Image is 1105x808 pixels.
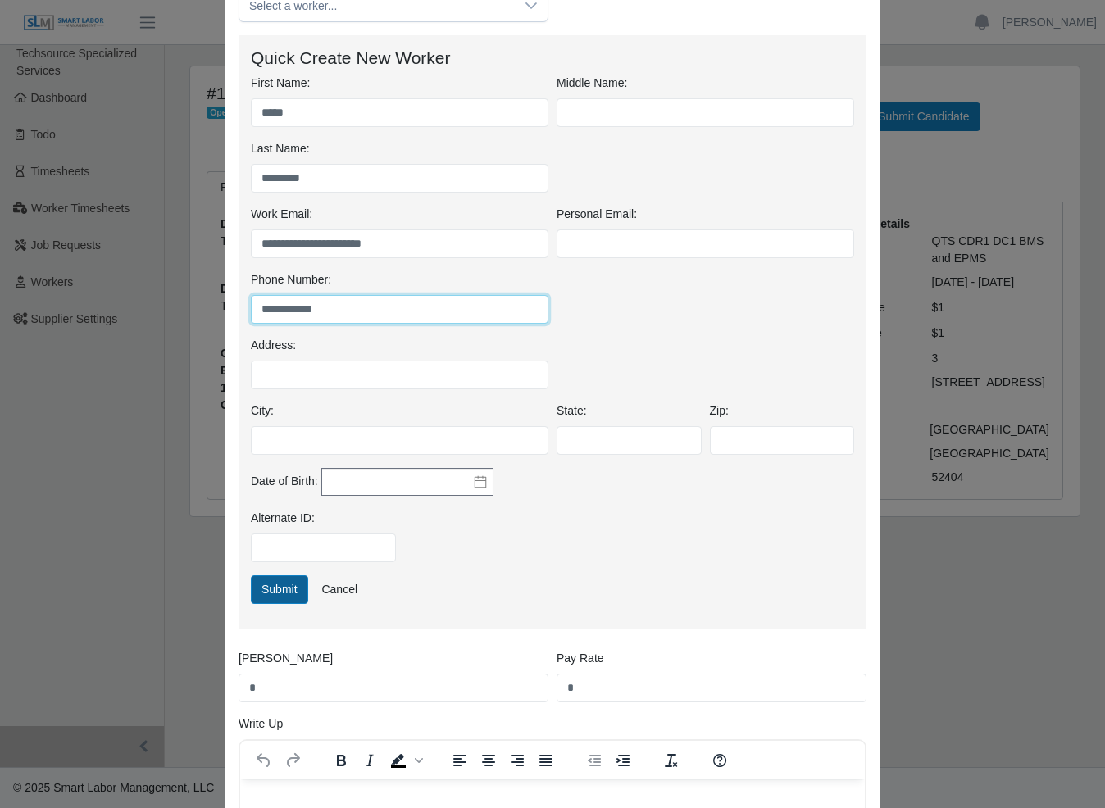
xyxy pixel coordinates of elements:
[657,749,685,772] button: Clear formatting
[251,271,331,288] label: Phone Number:
[251,402,274,420] label: City:
[356,749,384,772] button: Italic
[706,749,734,772] button: Help
[251,575,308,604] button: Submit
[503,749,531,772] button: Align right
[532,749,560,772] button: Justify
[557,75,627,92] label: Middle Name:
[251,337,296,354] label: Address:
[557,650,604,667] label: Pay Rate
[250,749,278,772] button: Undo
[251,473,318,490] label: Date of Birth:
[13,13,612,31] body: Rich Text Area. Press ALT-0 for help.
[251,75,310,92] label: First Name:
[710,402,729,420] label: Zip:
[239,715,283,733] label: Write Up
[557,206,637,223] label: Personal Email:
[475,749,502,772] button: Align center
[327,749,355,772] button: Bold
[609,749,637,772] button: Increase indent
[311,575,368,604] a: Cancel
[279,749,307,772] button: Redo
[251,48,854,68] h4: Quick Create New Worker
[251,206,312,223] label: Work Email:
[239,650,333,667] label: [PERSON_NAME]
[446,749,474,772] button: Align left
[557,402,587,420] label: State:
[384,749,425,772] div: Background color Black
[251,140,310,157] label: Last Name:
[580,749,608,772] button: Decrease indent
[251,510,315,527] label: Alternate ID:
